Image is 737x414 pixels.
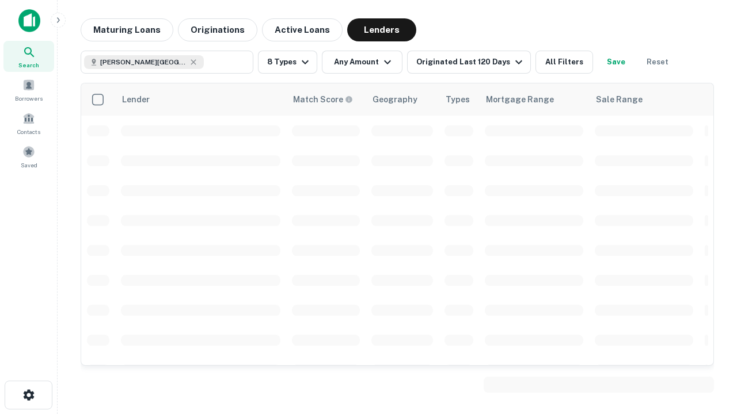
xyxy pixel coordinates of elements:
h6: Match Score [293,93,351,106]
a: Saved [3,141,54,172]
div: Sale Range [596,93,643,106]
button: Save your search to get updates of matches that match your search criteria. [598,51,635,74]
span: Search [18,60,39,70]
img: capitalize-icon.png [18,9,40,32]
button: Originated Last 120 Days [407,51,531,74]
a: Borrowers [3,74,54,105]
span: Borrowers [15,94,43,103]
button: Active Loans [262,18,343,41]
button: Originations [178,18,257,41]
div: Capitalize uses an advanced AI algorithm to match your search with the best lender. The match sco... [293,93,353,106]
th: Types [439,83,479,116]
th: Sale Range [589,83,699,116]
button: Any Amount [322,51,402,74]
div: Originated Last 120 Days [416,55,526,69]
th: Geography [366,83,439,116]
button: All Filters [535,51,593,74]
div: Mortgage Range [486,93,554,106]
a: Search [3,41,54,72]
button: Reset [639,51,676,74]
div: Geography [373,93,417,106]
button: 8 Types [258,51,317,74]
span: [PERSON_NAME][GEOGRAPHIC_DATA], [GEOGRAPHIC_DATA] [100,57,187,67]
iframe: Chat Widget [679,322,737,377]
div: Lender [122,93,150,106]
span: Saved [21,160,37,170]
th: Lender [115,83,286,116]
span: Contacts [17,127,40,136]
button: Lenders [347,18,416,41]
a: Contacts [3,108,54,139]
button: Maturing Loans [81,18,173,41]
th: Capitalize uses an advanced AI algorithm to match your search with the best lender. The match sco... [286,83,366,116]
th: Mortgage Range [479,83,589,116]
div: Types [446,93,470,106]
